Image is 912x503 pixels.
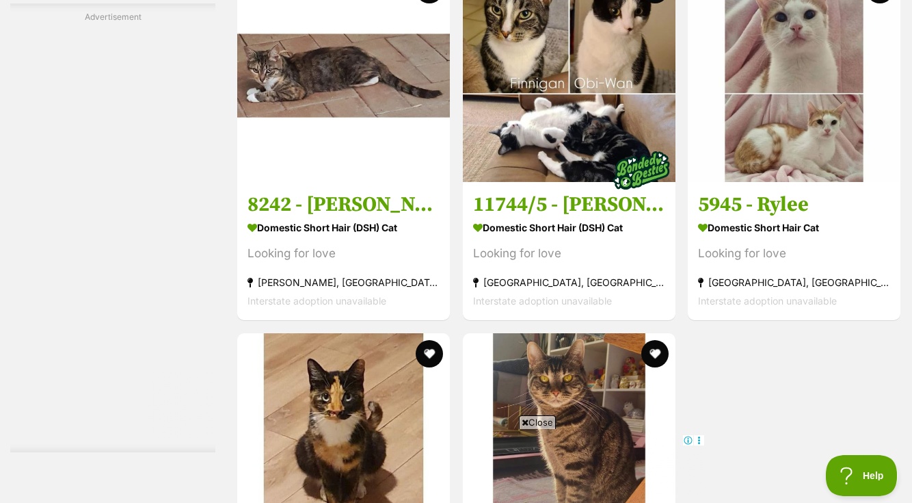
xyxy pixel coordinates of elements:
span: Close [519,415,556,429]
a: 5945 - Rylee Domestic Short Hair Cat Looking for love [GEOGRAPHIC_DATA], [GEOGRAPHIC_DATA] Inters... [688,181,900,320]
strong: Domestic Short Hair (DSH) Cat [473,218,665,237]
div: Looking for love [247,244,440,263]
span: Interstate adoption unavailable [247,295,386,307]
a: 8242 - [PERSON_NAME] Domestic Short Hair (DSH) Cat Looking for love [PERSON_NAME], [GEOGRAPHIC_DA... [237,181,450,320]
h3: 11744/5 - [PERSON_NAME] & [PERSON_NAME] [473,192,665,218]
button: favourite [641,340,668,367]
strong: [GEOGRAPHIC_DATA], [GEOGRAPHIC_DATA] [698,273,890,292]
button: favourite [416,340,443,367]
iframe: Advertisement [10,29,215,439]
a: 11744/5 - [PERSON_NAME] & [PERSON_NAME] Domestic Short Hair (DSH) Cat Looking for love [GEOGRAPHI... [463,181,675,320]
iframe: Help Scout Beacon - Open [826,455,898,496]
div: Advertisement [10,3,215,453]
strong: [GEOGRAPHIC_DATA], [GEOGRAPHIC_DATA] [473,273,665,292]
strong: [PERSON_NAME], [GEOGRAPHIC_DATA] [247,273,440,292]
span: Interstate adoption unavailable [473,295,612,307]
div: Looking for love [473,244,665,263]
img: bonded besties [606,136,675,205]
div: Looking for love [698,244,890,263]
span: Interstate adoption unavailable [698,295,837,307]
iframe: Advertisement [207,435,705,496]
strong: Domestic Short Hair Cat [698,218,890,237]
strong: Domestic Short Hair (DSH) Cat [247,218,440,237]
h3: 5945 - Rylee [698,192,890,218]
h3: 8242 - [PERSON_NAME] [247,192,440,218]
